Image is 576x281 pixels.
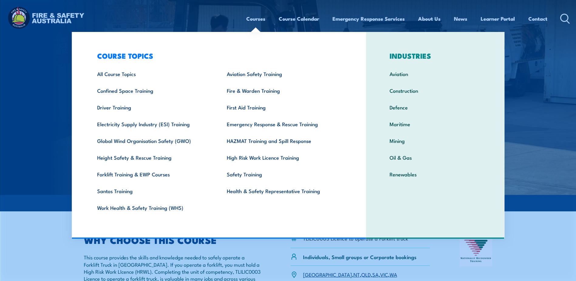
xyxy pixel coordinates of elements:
[217,65,347,82] a: Aviation Safety Training
[380,132,490,149] a: Mining
[217,116,347,132] a: Emergency Response & Rescue Training
[454,11,467,27] a: News
[88,132,217,149] a: Global Wind Organisation Safety (GWO)
[380,166,490,182] a: Renewables
[217,99,347,116] a: First Aid Training
[353,271,360,278] a: NT
[279,11,319,27] a: Course Calendar
[303,253,417,260] p: Individuals, Small groups or Corporate bookings
[380,82,490,99] a: Construction
[88,166,217,182] a: Forklift Training & EWP Courses
[88,51,347,60] h3: COURSE TOPICS
[246,11,265,27] a: Courses
[390,271,397,278] a: WA
[481,11,515,27] a: Learner Portal
[88,199,217,216] a: Work Health & Safety Training (WHS)
[418,11,441,27] a: About Us
[380,149,490,166] a: Oil & Gas
[217,166,347,182] a: Safety Training
[88,182,217,199] a: Santos Training
[217,149,347,166] a: High Risk Work Licence Training
[88,116,217,132] a: Electricity Supply Industry (ESI) Training
[217,132,347,149] a: HAZMAT Training and Spill Response
[361,271,371,278] a: QLD
[88,99,217,116] a: Driver Training
[380,116,490,132] a: Maritime
[217,182,347,199] a: Health & Safety Representative Training
[303,235,408,242] li: TLILIC0003 Licence to operate a Forklift truck
[217,82,347,99] a: Fire & Warden Training
[380,51,490,60] h3: INDUSTRIES
[84,235,261,244] h2: WHY CHOOSE THIS COURSE
[88,149,217,166] a: Height Safety & Rescue Training
[303,271,352,278] a: [GEOGRAPHIC_DATA]
[380,99,490,116] a: Defence
[528,11,547,27] a: Contact
[380,65,490,82] a: Aviation
[380,271,388,278] a: VIC
[332,11,405,27] a: Emergency Response Services
[88,82,217,99] a: Confined Space Training
[303,271,397,278] p: , , , , ,
[372,271,379,278] a: SA
[88,65,217,82] a: All Course Topics
[460,235,492,266] img: Nationally Recognised Training logo.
